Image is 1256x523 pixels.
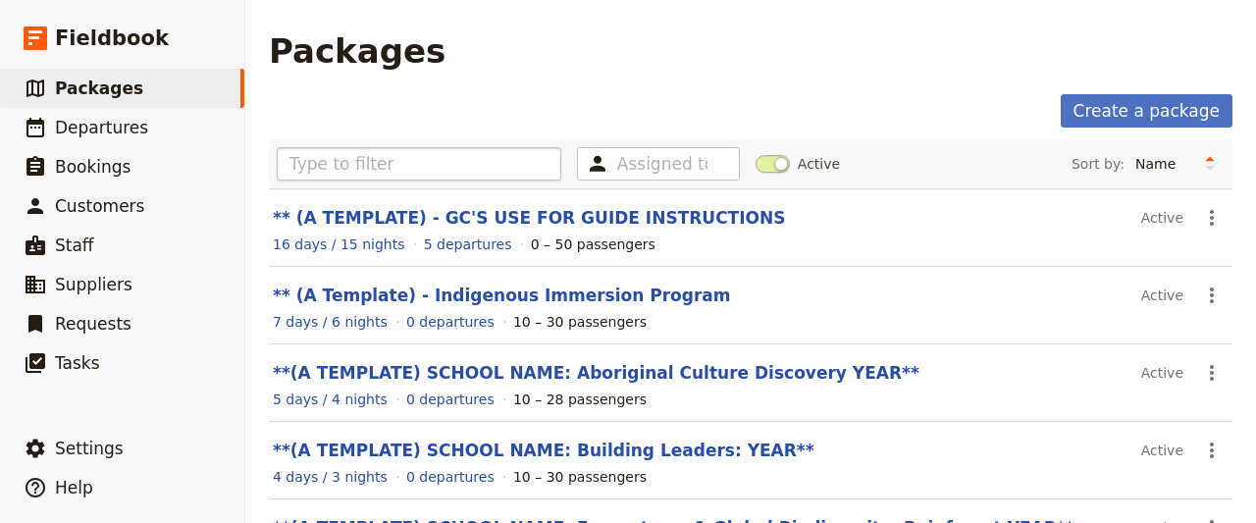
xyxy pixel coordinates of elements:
[55,353,100,373] span: Tasks
[1195,149,1225,179] button: Change sort direction
[1195,356,1229,390] button: Actions
[273,286,731,305] a: ** (A Template) - Indigenous Immersion Program
[1141,434,1183,467] div: Active
[55,314,131,334] span: Requests
[55,275,132,294] span: Suppliers
[1126,149,1195,179] select: Sort by:
[273,236,405,252] span: 16 days / 15 nights
[273,441,814,460] a: **(A TEMPLATE) SCHOOL NAME: Building Leaders: YEAR**
[424,235,512,254] a: View the departures for this package
[273,312,388,332] a: View the itinerary for this package
[513,467,647,487] div: 10 – 30 passengers
[55,118,148,137] span: Departures
[1061,94,1232,128] a: Create a package
[273,235,405,254] a: View the itinerary for this package
[1141,201,1183,235] div: Active
[531,235,655,254] div: 0 – 50 passengers
[617,152,707,176] input: Assigned to
[269,31,445,71] h1: Packages
[798,154,840,174] span: Active
[55,24,169,53] span: Fieldbook
[1072,154,1125,174] span: Sort by:
[273,392,388,407] span: 5 days / 4 nights
[1141,356,1183,390] div: Active
[273,363,919,383] a: **(A TEMPLATE) SCHOOL NAME: Aboriginal Culture Discovery YEAR**
[406,312,495,332] a: View the departures for this package
[513,390,647,409] div: 10 – 28 passengers
[1141,279,1183,312] div: Active
[273,467,388,487] a: View the itinerary for this package
[55,478,93,497] span: Help
[406,467,495,487] a: View the departures for this package
[406,390,495,409] a: View the departures for this package
[273,469,388,485] span: 4 days / 3 nights
[513,312,647,332] div: 10 – 30 passengers
[55,196,144,216] span: Customers
[55,439,124,458] span: Settings
[1195,434,1229,467] button: Actions
[277,147,561,181] input: Type to filter
[273,208,785,228] a: ** (A TEMPLATE) - GC'S USE FOR GUIDE INSTRUCTIONS
[273,390,388,409] a: View the itinerary for this package
[55,78,143,98] span: Packages
[55,157,131,177] span: Bookings
[55,235,94,255] span: Staff
[1195,279,1229,312] button: Actions
[273,314,388,330] span: 7 days / 6 nights
[1195,201,1229,235] button: Actions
